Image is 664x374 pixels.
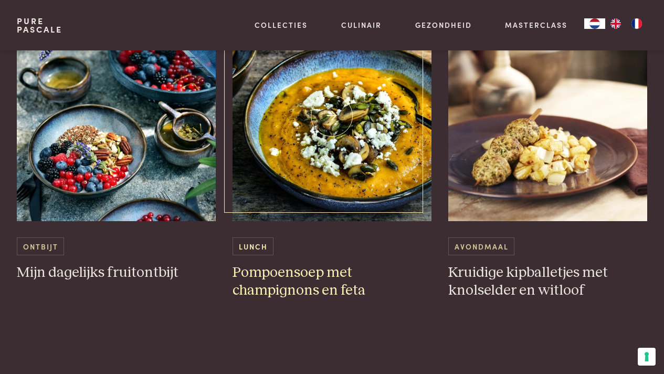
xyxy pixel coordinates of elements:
[17,17,62,34] a: PurePascale
[584,18,605,29] a: NL
[17,11,216,282] a: Mijn dagelijks fruitontbijt Ontbijt Mijn dagelijks fruitontbijt
[233,11,431,221] img: Pompoensoep met champignons en feta
[448,264,647,300] h3: Kruidige kipballetjes met knolselder en witloof
[448,11,647,221] img: Kruidige kipballetjes met knolselder en witloof
[584,18,605,29] div: Language
[605,18,647,29] ul: Language list
[255,19,308,30] a: Collecties
[233,264,431,300] h3: Pompoensoep met champignons en feta
[415,19,472,30] a: Gezondheid
[17,237,64,255] span: Ontbijt
[17,11,216,221] img: Mijn dagelijks fruitontbijt
[17,264,216,282] h3: Mijn dagelijks fruitontbijt
[626,18,647,29] a: FR
[341,19,382,30] a: Culinair
[638,348,656,366] button: Uw voorkeuren voor toestemming voor trackingtechnologieën
[448,11,647,300] a: Kruidige kipballetjes met knolselder en witloof Avondmaal Kruidige kipballetjes met knolselder en...
[233,11,431,300] a: Pompoensoep met champignons en feta Lunch Pompoensoep met champignons en feta
[505,19,567,30] a: Masterclass
[584,18,647,29] aside: Language selected: Nederlands
[448,237,514,255] span: Avondmaal
[233,237,273,255] span: Lunch
[605,18,626,29] a: EN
